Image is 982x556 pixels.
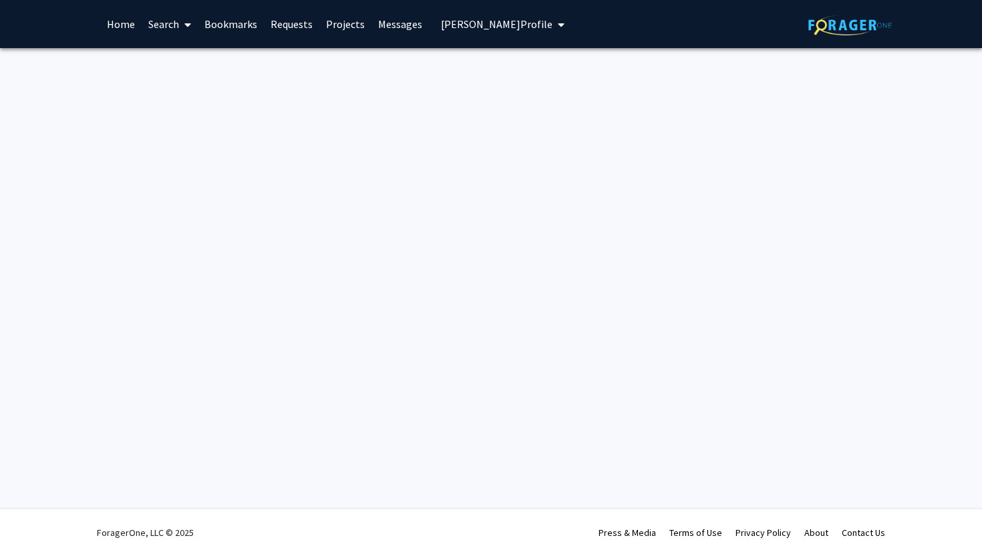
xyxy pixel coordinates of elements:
span: [PERSON_NAME] Profile [441,17,552,31]
a: Privacy Policy [735,527,791,539]
a: About [804,527,828,539]
a: Search [142,1,198,47]
a: Messages [371,1,429,47]
a: Bookmarks [198,1,264,47]
a: Press & Media [599,527,656,539]
div: ForagerOne, LLC © 2025 [97,509,194,556]
img: ForagerOne Logo [808,15,892,35]
a: Terms of Use [669,527,722,539]
a: Requests [264,1,319,47]
a: Contact Us [842,527,885,539]
a: Home [100,1,142,47]
a: Projects [319,1,371,47]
